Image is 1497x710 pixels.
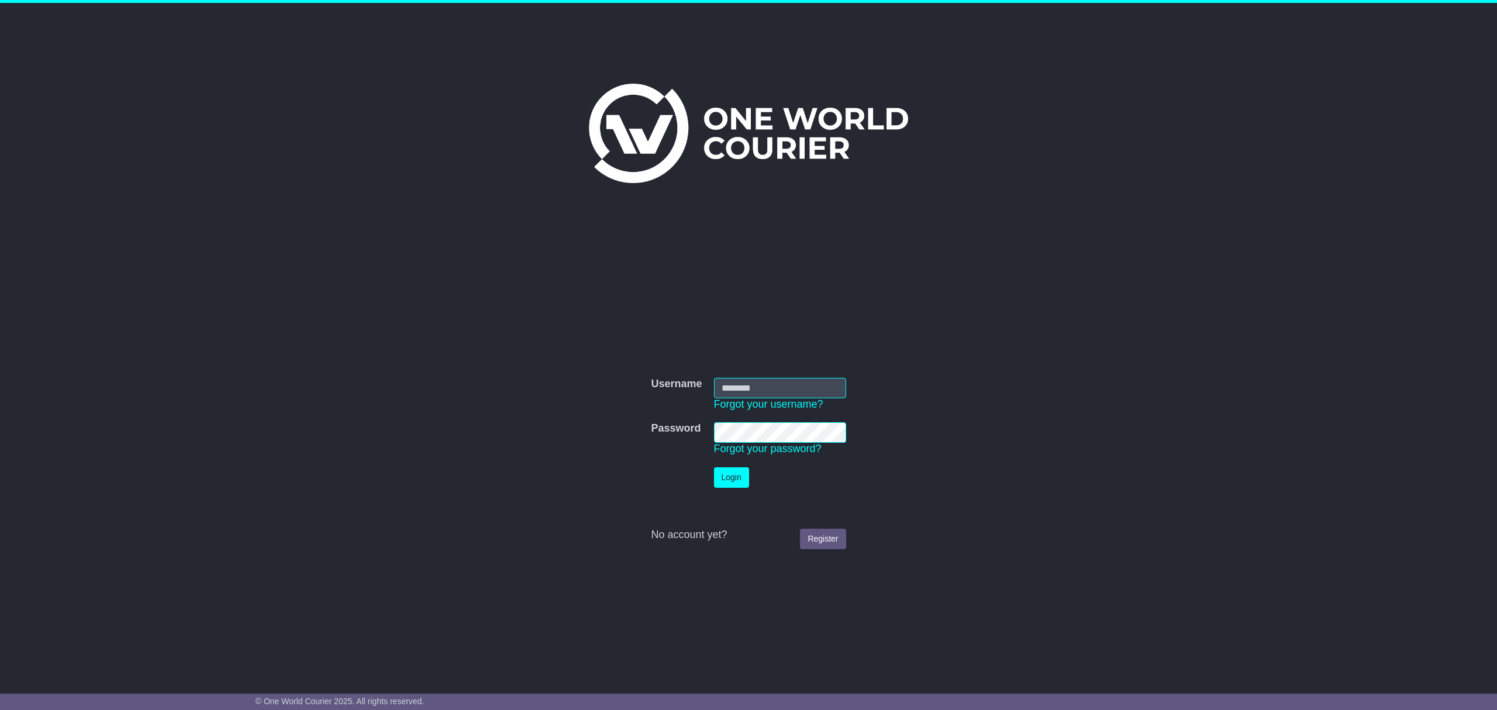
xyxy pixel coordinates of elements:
[589,84,908,183] img: One World
[651,378,702,391] label: Username
[714,398,823,410] a: Forgot your username?
[714,467,749,488] button: Login
[651,529,846,542] div: No account yet?
[256,697,425,706] span: © One World Courier 2025. All rights reserved.
[714,443,822,454] a: Forgot your password?
[800,529,846,549] a: Register
[651,422,701,435] label: Password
